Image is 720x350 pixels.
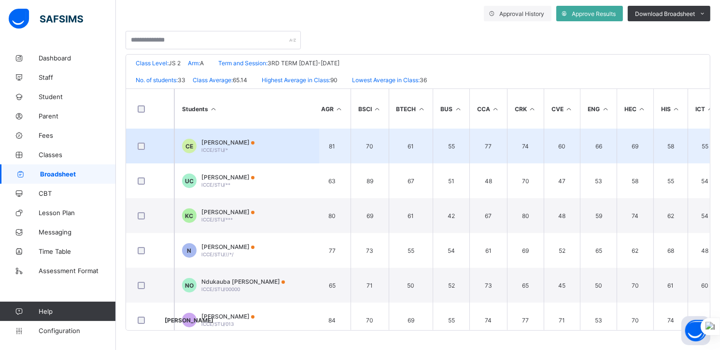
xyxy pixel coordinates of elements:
[262,76,330,84] span: Highest Average in Class:
[39,190,116,197] span: CBT
[313,303,351,337] td: 84
[507,129,544,163] td: 74
[653,268,688,303] td: 61
[201,243,254,250] span: [PERSON_NAME]
[389,163,433,198] td: 67
[39,327,115,335] span: Configuration
[39,307,115,315] span: Help
[653,233,688,268] td: 68
[39,248,116,255] span: Time Table
[638,105,646,113] i: Sort in Ascending Order
[617,233,653,268] td: 62
[706,105,715,113] i: Sort in Ascending Order
[193,76,233,84] span: Class Average:
[313,129,351,163] td: 81
[433,89,469,129] th: BUS
[233,76,247,84] span: 65.14
[201,321,234,327] span: ICCE/STU/013
[330,76,338,84] span: 90
[335,105,343,113] i: Sort in Ascending Order
[433,268,469,303] td: 52
[499,10,544,17] span: Approval History
[544,233,580,268] td: 52
[617,303,653,337] td: 70
[544,303,580,337] td: 71
[653,303,688,337] td: 74
[351,198,389,233] td: 69
[507,268,544,303] td: 65
[351,303,389,337] td: 70
[580,268,617,303] td: 50
[39,93,116,101] span: Student
[389,268,433,303] td: 50
[40,170,116,178] span: Broadsheet
[351,268,389,303] td: 71
[544,198,580,233] td: 48
[469,303,507,337] td: 74
[201,208,254,216] span: [PERSON_NAME]
[201,139,254,146] span: [PERSON_NAME]
[653,89,688,129] th: HIS
[418,105,426,113] i: Sort in Ascending Order
[313,233,351,268] td: 77
[389,129,433,163] td: 61
[389,89,433,129] th: BTECH
[507,303,544,337] td: 77
[351,129,389,163] td: 70
[165,317,214,324] span: [PERSON_NAME]
[39,112,116,120] span: Parent
[433,129,469,163] td: 55
[185,143,193,150] span: CE
[544,129,580,163] td: 60
[201,182,230,188] span: ICCE/STU/**
[653,129,688,163] td: 58
[544,268,580,303] td: 45
[188,59,200,67] span: Arm:
[9,9,83,29] img: safsims
[351,233,389,268] td: 73
[580,198,617,233] td: 59
[201,286,240,292] span: ICCE/STU/00000
[617,268,653,303] td: 70
[580,233,617,268] td: 65
[580,89,617,129] th: ENG
[174,89,319,129] th: Students
[268,59,339,67] span: 3RD TERM [DATE]-[DATE]
[136,76,178,84] span: No. of students:
[469,89,507,129] th: CCA
[352,76,420,84] span: Lowest Average in Class:
[580,163,617,198] td: 53
[672,105,680,113] i: Sort in Ascending Order
[617,198,653,233] td: 74
[681,316,710,345] button: Open asap
[389,198,433,233] td: 61
[469,268,507,303] td: 73
[653,198,688,233] td: 62
[39,131,116,139] span: Fees
[187,247,192,254] span: N
[313,268,351,303] td: 65
[201,147,228,153] span: ICCE/STU/*
[201,251,234,257] span: ICCE/STU///*/
[492,105,500,113] i: Sort in Ascending Order
[185,212,194,219] span: KC
[544,163,580,198] td: 47
[351,163,389,198] td: 89
[201,313,254,320] span: [PERSON_NAME]
[39,151,116,159] span: Classes
[169,59,181,67] span: JS 2
[528,105,536,113] i: Sort in Ascending Order
[420,76,427,84] span: 36
[617,129,653,163] td: 69
[39,54,116,62] span: Dashboard
[218,59,268,67] span: Term and Session:
[200,59,204,67] span: A
[185,282,194,289] span: NO
[185,177,194,185] span: UC
[507,163,544,198] td: 70
[507,89,544,129] th: CRK
[507,198,544,233] td: 80
[201,174,254,181] span: [PERSON_NAME]
[544,89,580,129] th: CVE
[373,105,381,113] i: Sort in Ascending Order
